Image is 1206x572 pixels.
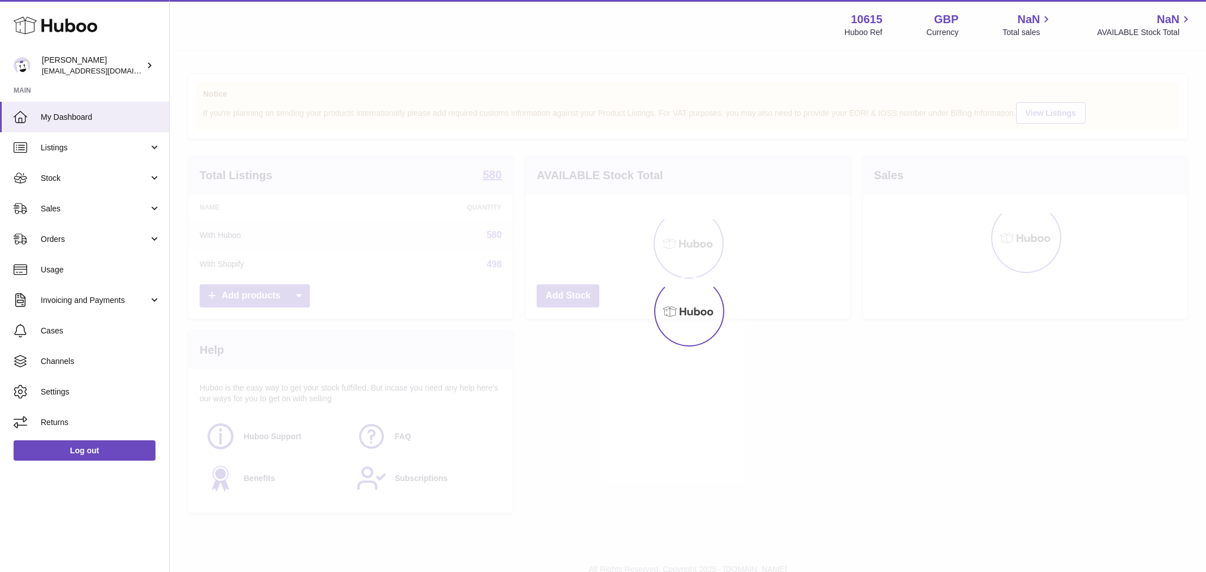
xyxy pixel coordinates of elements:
a: NaN AVAILABLE Stock Total [1097,12,1192,38]
a: NaN Total sales [1002,12,1053,38]
div: Currency [927,27,959,38]
span: My Dashboard [41,112,161,123]
span: Orders [41,234,149,245]
span: [EMAIL_ADDRESS][DOMAIN_NAME] [42,66,166,75]
span: Channels [41,356,161,367]
span: Usage [41,265,161,275]
span: Invoicing and Payments [41,295,149,306]
span: Total sales [1002,27,1053,38]
span: NaN [1017,12,1040,27]
span: Settings [41,387,161,397]
span: NaN [1157,12,1179,27]
span: Listings [41,142,149,153]
div: Huboo Ref [845,27,883,38]
img: internalAdmin-10615@internal.huboo.com [14,57,31,74]
a: Log out [14,440,155,461]
span: Returns [41,417,161,428]
strong: 10615 [851,12,883,27]
div: [PERSON_NAME] [42,55,144,76]
strong: GBP [934,12,958,27]
span: Cases [41,326,161,336]
span: Stock [41,173,149,184]
span: Sales [41,203,149,214]
span: AVAILABLE Stock Total [1097,27,1192,38]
